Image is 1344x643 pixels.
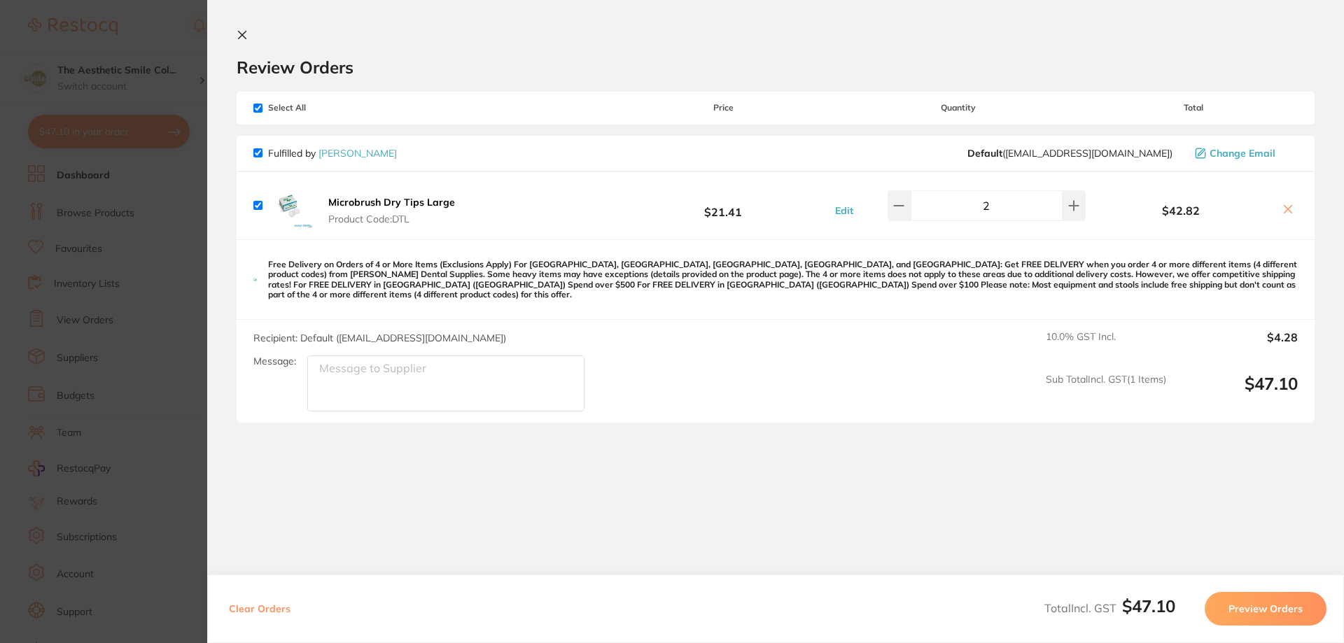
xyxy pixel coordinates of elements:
b: Microbrush Dry Tips Large [328,196,455,209]
span: Price [619,103,827,113]
span: Recipient: Default ( [EMAIL_ADDRESS][DOMAIN_NAME] ) [253,332,506,344]
span: Sub Total Incl. GST ( 1 Items) [1046,374,1166,412]
span: save@adamdental.com.au [967,148,1172,159]
p: Fulfilled by [268,148,397,159]
span: 10.0 % GST Incl. [1046,331,1166,362]
output: $47.10 [1177,374,1298,412]
button: Preview Orders [1205,592,1326,626]
span: Total Incl. GST [1044,601,1175,615]
button: Edit [831,204,857,217]
span: Change Email [1210,148,1275,159]
b: Default [967,147,1002,160]
span: Quantity [828,103,1089,113]
img: Profile image for Restocq [31,42,54,64]
span: Product Code: DTL [328,213,455,225]
p: It has been 14 days since you have started your Restocq journey. We wanted to do a check in and s... [61,40,241,54]
a: [PERSON_NAME] [318,147,397,160]
span: Select All [253,103,393,113]
b: $47.10 [1122,595,1175,616]
b: $21.41 [619,192,827,218]
label: Message: [253,355,296,367]
img: M3NpNm56ZQ [268,183,313,228]
b: $42.82 [1089,204,1273,217]
h2: Review Orders [237,57,1315,78]
output: $4.28 [1177,331,1298,362]
button: Change Email [1191,147,1298,160]
span: Total [1089,103,1298,113]
p: Message from Restocq, sent 2w ago [61,54,241,66]
div: message notification from Restocq, 2w ago. It has been 14 days since you have started your Restoc... [21,29,259,76]
button: Microbrush Dry Tips Large Product Code:DTL [324,196,459,225]
p: Free Delivery on Orders of 4 or More Items (Exclusions Apply) For [GEOGRAPHIC_DATA], [GEOGRAPHIC_... [268,260,1298,300]
button: Clear Orders [225,592,295,626]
